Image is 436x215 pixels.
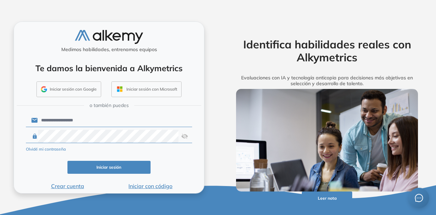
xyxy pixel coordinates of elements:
[41,86,47,92] img: GMAIL_ICON
[23,63,195,73] h4: Te damos la bienvenida a Alkymetrics
[415,194,423,202] span: message
[67,161,151,174] button: Iniciar sesión
[226,38,428,64] h2: Identifica habilidades reales con Alkymetrics
[90,102,129,109] span: o también puedes
[75,30,143,44] img: logo-alkemy
[181,130,188,143] img: asd
[26,182,109,190] button: Crear cuenta
[226,75,428,87] h5: Evaluaciones con IA y tecnología anticopia para decisiones más objetivas en selección y desarroll...
[111,81,182,97] button: Iniciar sesión con Microsoft
[17,47,201,52] h5: Medimos habilidades, entrenamos equipos
[302,191,353,205] button: Leer nota
[36,81,101,97] button: Iniciar sesión con Google
[236,89,418,191] img: img-more-info
[116,85,124,93] img: OUTLOOK_ICON
[109,182,192,190] button: Iniciar con código
[26,146,66,152] button: Olvidé mi contraseña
